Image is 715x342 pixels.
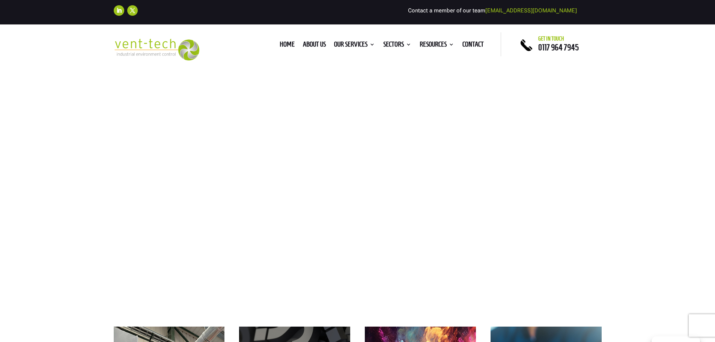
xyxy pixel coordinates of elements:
[114,5,124,16] a: Follow on LinkedIn
[485,7,577,14] a: [EMAIL_ADDRESS][DOMAIN_NAME]
[420,42,454,50] a: Resources
[408,7,577,14] span: Contact a member of our team
[383,42,411,50] a: Sectors
[280,42,295,50] a: Home
[114,39,200,61] img: 2023-09-27T08_35_16.549ZVENT-TECH---Clear-background
[127,5,138,16] a: Follow on X
[303,42,326,50] a: About us
[538,43,579,52] a: 0117 964 7945
[538,36,564,42] span: Get in touch
[462,42,484,50] a: Contact
[334,42,375,50] a: Our Services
